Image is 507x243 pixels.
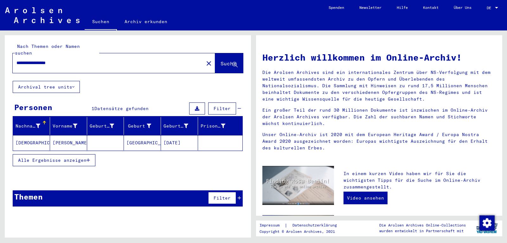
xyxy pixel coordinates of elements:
p: Die Arolsen Archives Online-Collections [379,222,466,228]
button: Archival tree units [13,81,80,93]
button: Filter [208,102,236,115]
mat-cell: [DATE] [161,135,198,150]
div: Geburtsdatum [164,123,188,129]
img: video.jpg [262,166,334,205]
div: Themen [14,191,43,202]
span: DE [487,6,494,10]
a: Datenschutzerklärung [287,222,344,229]
div: Geburtsdatum [164,121,198,131]
span: Alle Ergebnisse anzeigen [18,157,87,163]
a: Suchen [85,14,117,30]
p: In einem kurzen Video haben wir für Sie die wichtigsten Tipps für die Suche im Online-Archiv zusa... [343,170,496,190]
img: Zustimmung ändern [479,215,495,231]
a: Impressum [260,222,285,229]
span: Datensätze gefunden [94,106,149,111]
p: Die Arolsen Archives sind ein internationales Zentrum über NS-Verfolgung mit dem weltweit umfasse... [262,69,496,102]
mat-header-cell: Geburtsdatum [161,117,198,135]
div: Nachname [16,123,40,129]
p: wurden entwickelt in Partnerschaft mit [379,228,466,234]
div: Geburtsname [90,121,124,131]
span: Filter [214,106,231,111]
div: Geburtsname [90,123,114,129]
p: Ein großer Teil der rund 30 Millionen Dokumente ist inzwischen im Online-Archiv der Arolsen Archi... [262,107,496,127]
button: Clear [202,57,215,69]
div: Personen [14,102,52,113]
img: yv_logo.png [475,220,499,236]
button: Filter [208,192,236,204]
div: Vorname [53,123,77,129]
mat-header-cell: Vorname [50,117,87,135]
mat-header-cell: Prisoner # [198,117,242,135]
div: Nachname [16,121,50,131]
div: Vorname [53,121,87,131]
div: Geburt‏ [126,123,151,129]
mat-label: Nach Themen oder Namen suchen [15,43,80,56]
a: Video ansehen [343,192,388,204]
mat-cell: [PERSON_NAME] [50,135,87,150]
p: Copyright © Arolsen Archives, 2021 [260,229,344,234]
span: Suche [221,60,236,67]
mat-cell: [GEOGRAPHIC_DATA] [124,135,161,150]
div: Prisoner # [201,121,235,131]
a: Archiv erkunden [117,14,175,29]
mat-header-cell: Geburt‏ [124,117,161,135]
mat-cell: [DEMOGRAPHIC_DATA] [13,135,50,150]
img: Arolsen_neg.svg [5,7,80,23]
span: 1 [92,106,94,111]
mat-header-cell: Nachname [13,117,50,135]
div: Geburt‏ [126,121,161,131]
h1: Herzlich willkommen im Online-Archiv! [262,51,496,64]
div: | [260,222,344,229]
mat-header-cell: Geburtsname [87,117,124,135]
button: Suche [215,53,243,73]
button: Alle Ergebnisse anzeigen [13,154,95,166]
mat-icon: close [205,60,213,67]
span: Filter [214,195,231,201]
p: Unser Online-Archiv ist 2020 mit dem European Heritage Award / Europa Nostra Award 2020 ausgezeic... [262,131,496,151]
div: Prisoner # [201,123,225,129]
